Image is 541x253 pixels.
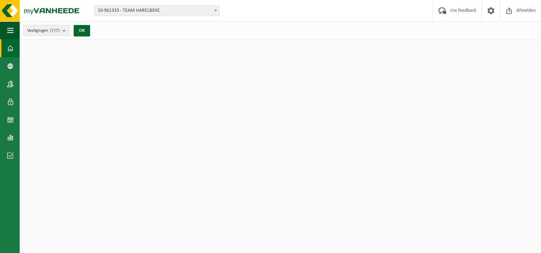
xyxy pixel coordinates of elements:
count: (7/7) [50,28,60,33]
span: Vestigingen [27,25,60,36]
button: Vestigingen(7/7) [23,25,69,36]
button: OK [74,25,90,36]
span: 10-961333 - TEAM HARELBEKE [94,5,220,16]
span: 10-961333 - TEAM HARELBEKE [95,6,219,16]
